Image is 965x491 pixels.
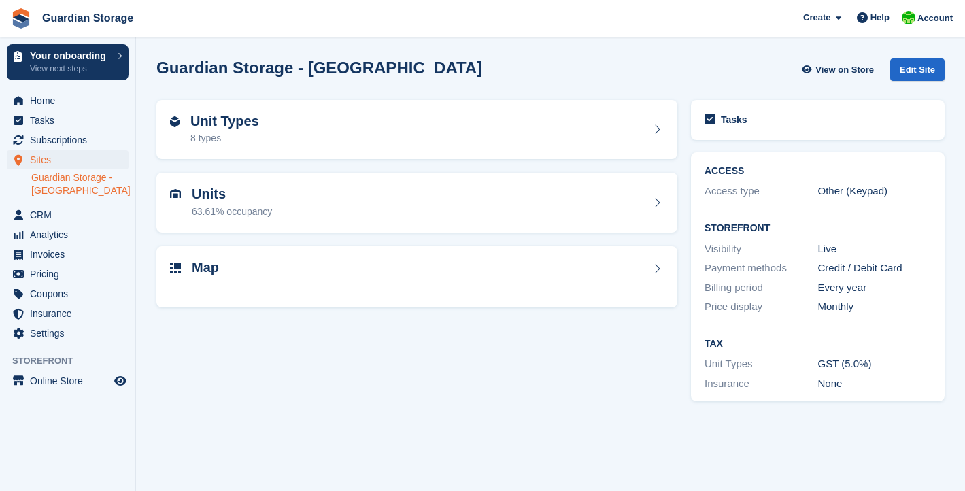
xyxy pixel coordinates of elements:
[30,245,112,264] span: Invoices
[818,376,932,392] div: None
[11,8,31,29] img: stora-icon-8386f47178a22dfd0bd8f6a31ec36ba5ce8667c1dd55bd0f319d3a0aa187defe.svg
[705,356,818,372] div: Unit Types
[170,263,181,273] img: map-icn-33ee37083ee616e46c38cad1a60f524a97daa1e2b2c8c0bc3eb3415660979fc1.svg
[803,11,830,24] span: Create
[870,11,890,24] span: Help
[30,51,111,61] p: Your onboarding
[190,131,259,146] div: 8 types
[30,91,112,110] span: Home
[192,205,272,219] div: 63.61% occupancy
[156,246,677,308] a: Map
[890,58,945,81] div: Edit Site
[7,245,129,264] a: menu
[7,150,129,169] a: menu
[818,280,932,296] div: Every year
[156,100,677,160] a: Unit Types 8 types
[7,44,129,80] a: Your onboarding View next steps
[818,241,932,257] div: Live
[7,371,129,390] a: menu
[818,184,932,199] div: Other (Keypad)
[705,339,931,350] h2: Tax
[705,184,818,199] div: Access type
[800,58,879,81] a: View on Store
[7,265,129,284] a: menu
[156,173,677,233] a: Units 63.61% occupancy
[30,150,112,169] span: Sites
[30,265,112,284] span: Pricing
[7,324,129,343] a: menu
[902,11,915,24] img: Andrew Kinakin
[190,114,259,129] h2: Unit Types
[30,225,112,244] span: Analytics
[30,324,112,343] span: Settings
[7,91,129,110] a: menu
[170,116,180,127] img: unit-type-icn-2b2737a686de81e16bb02015468b77c625bbabd49415b5ef34ead5e3b44a266d.svg
[815,63,874,77] span: View on Store
[30,284,112,303] span: Coupons
[30,63,111,75] p: View next steps
[705,260,818,276] div: Payment methods
[7,225,129,244] a: menu
[818,260,932,276] div: Credit / Debit Card
[12,354,135,368] span: Storefront
[170,189,181,199] img: unit-icn-7be61d7bf1b0ce9d3e12c5938cc71ed9869f7b940bace4675aadf7bd6d80202e.svg
[7,284,129,303] a: menu
[705,376,818,392] div: Insurance
[721,114,747,126] h2: Tasks
[705,280,818,296] div: Billing period
[705,299,818,315] div: Price display
[818,299,932,315] div: Monthly
[30,304,112,323] span: Insurance
[112,373,129,389] a: Preview store
[705,241,818,257] div: Visibility
[705,223,931,234] h2: Storefront
[7,205,129,224] a: menu
[192,260,219,275] h2: Map
[37,7,139,29] a: Guardian Storage
[156,58,482,77] h2: Guardian Storage - [GEOGRAPHIC_DATA]
[917,12,953,25] span: Account
[7,131,129,150] a: menu
[30,131,112,150] span: Subscriptions
[30,371,112,390] span: Online Store
[192,186,272,202] h2: Units
[31,171,129,197] a: Guardian Storage - [GEOGRAPHIC_DATA]
[705,166,931,177] h2: ACCESS
[7,304,129,323] a: menu
[30,205,112,224] span: CRM
[890,58,945,86] a: Edit Site
[818,356,932,372] div: GST (5.0%)
[7,111,129,130] a: menu
[30,111,112,130] span: Tasks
